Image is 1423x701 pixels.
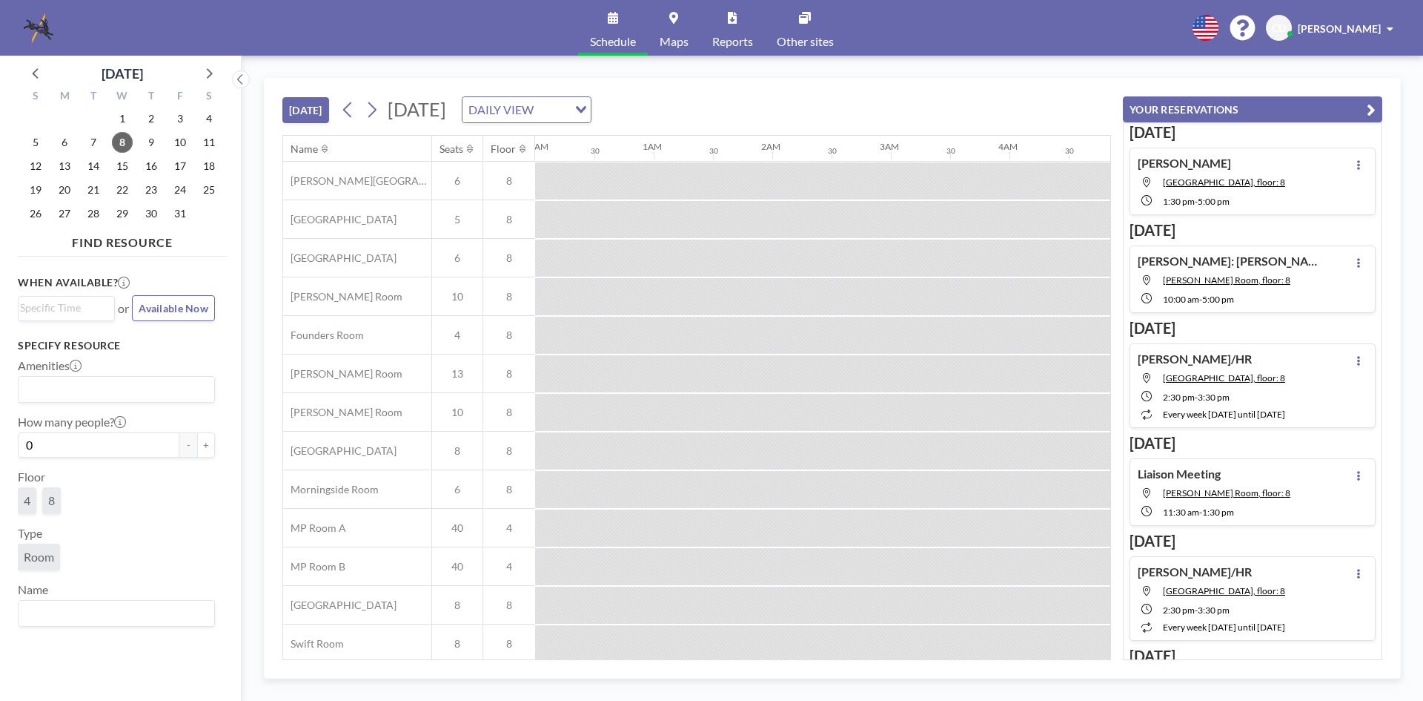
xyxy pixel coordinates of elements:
[483,637,535,651] span: 8
[170,180,190,200] span: Friday, October 24, 2025
[483,483,535,496] span: 8
[1298,22,1381,35] span: [PERSON_NAME]
[141,180,162,200] span: Thursday, October 23, 2025
[112,156,133,177] span: Wednesday, October 15, 2025
[18,339,215,352] h3: Specify resource
[538,100,566,119] input: Search for option
[432,329,482,342] span: 4
[283,406,402,419] span: [PERSON_NAME] Room
[18,415,126,430] label: How many people?
[1163,409,1285,420] span: every week [DATE] until [DATE]
[25,180,46,200] span: Sunday, October 19, 2025
[1198,196,1230,207] span: 5:00 PM
[283,521,346,535] span: MP Room A
[709,146,718,156] div: 30
[136,88,165,107] div: T
[141,156,162,177] span: Thursday, October 16, 2025
[483,521,535,535] span: 4
[439,142,463,156] div: Seats
[19,601,214,626] div: Search for option
[388,98,446,120] span: [DATE]
[1202,507,1234,518] span: 1:30 PM
[1138,254,1323,269] h4: [PERSON_NAME]: [PERSON_NAME] / [PERSON_NAME]
[1195,196,1198,207] span: -
[139,302,208,315] span: Available Now
[1195,392,1198,403] span: -
[590,36,636,47] span: Schedule
[112,180,133,200] span: Wednesday, October 22, 2025
[1163,274,1290,286] span: Hiers Room, floor: 8
[1130,123,1376,142] h3: [DATE]
[283,174,431,188] span: [PERSON_NAME][GEOGRAPHIC_DATA]
[199,156,219,177] span: Saturday, October 18, 2025
[20,604,206,623] input: Search for option
[197,432,215,458] button: +
[141,108,162,129] span: Thursday, October 2, 2025
[483,290,535,303] span: 8
[1199,507,1202,518] span: -
[1163,585,1285,596] span: West End Room, floor: 8
[132,295,215,321] button: Available Now
[24,13,53,43] img: organization-logo
[761,141,780,152] div: 2AM
[1199,294,1202,305] span: -
[491,142,516,156] div: Floor
[1138,352,1252,366] h4: [PERSON_NAME]/HR
[483,367,535,381] span: 8
[112,132,133,153] span: Wednesday, October 8, 2025
[165,88,194,107] div: F
[79,88,108,107] div: T
[432,444,482,458] span: 8
[483,251,535,265] span: 8
[108,88,137,107] div: W
[1138,565,1252,579] h4: [PERSON_NAME]/HR
[1198,392,1230,403] span: 3:30 PM
[483,560,535,573] span: 4
[643,141,662,152] div: 1AM
[283,329,364,342] span: Founders Room
[112,203,133,224] span: Wednesday, October 29, 2025
[83,132,104,153] span: Tuesday, October 7, 2025
[283,367,402,381] span: [PERSON_NAME] Room
[1163,622,1285,633] span: every week [DATE] until [DATE]
[83,203,104,224] span: Tuesday, October 28, 2025
[432,251,482,265] span: 6
[50,88,79,107] div: M
[18,358,82,373] label: Amenities
[283,637,344,651] span: Swift Room
[1198,605,1230,616] span: 3:30 PM
[141,132,162,153] span: Thursday, October 9, 2025
[777,36,834,47] span: Other sites
[54,203,75,224] span: Monday, October 27, 2025
[432,599,482,612] span: 8
[591,146,600,156] div: 30
[1202,294,1234,305] span: 5:00 PM
[432,560,482,573] span: 40
[283,599,397,612] span: [GEOGRAPHIC_DATA]
[83,156,104,177] span: Tuesday, October 14, 2025
[432,213,482,226] span: 5
[179,432,197,458] button: -
[18,229,227,250] h4: FIND RESOURCE
[54,180,75,200] span: Monday, October 20, 2025
[432,174,482,188] span: 6
[432,637,482,651] span: 8
[483,444,535,458] span: 8
[1130,434,1376,452] h3: [DATE]
[19,297,114,319] div: Search for option
[524,141,548,152] div: 12AM
[712,36,753,47] span: Reports
[1130,221,1376,240] h3: [DATE]
[946,146,955,156] div: 30
[282,97,329,123] button: [DATE]
[54,156,75,177] span: Monday, October 13, 2025
[25,132,46,153] span: Sunday, October 5, 2025
[1163,507,1199,518] span: 11:30 AM
[465,100,537,119] span: DAILY VIEW
[24,493,30,507] span: 4
[462,97,591,122] div: Search for option
[1163,177,1285,188] span: Buckhead Room, floor: 8
[1163,294,1199,305] span: 10:00 AM
[170,203,190,224] span: Friday, October 31, 2025
[283,483,379,496] span: Morningside Room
